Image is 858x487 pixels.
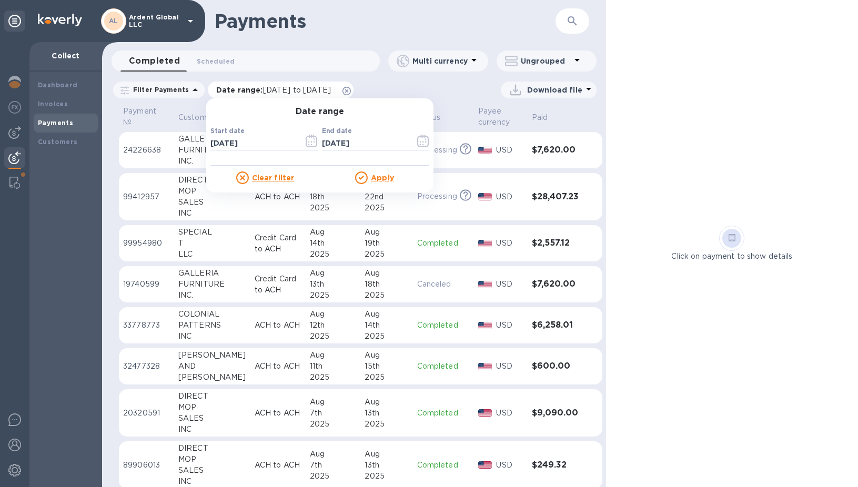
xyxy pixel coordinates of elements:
[178,320,246,331] div: PATTERNS
[263,86,331,94] span: [DATE] to [DATE]
[365,309,408,320] div: Aug
[255,460,301,471] p: ACH to ACH
[255,273,301,296] p: Credit Card to ACH
[496,238,523,249] p: USD
[310,290,357,301] div: 2025
[365,350,408,361] div: Aug
[671,251,792,262] p: Click on payment to show details
[210,128,244,134] label: Start date
[178,175,246,186] div: DIRECT
[178,112,228,123] span: Customer
[178,350,246,361] div: [PERSON_NAME]
[310,227,357,238] div: Aug
[322,128,351,134] label: End date
[532,192,581,202] h3: $28,407.23
[178,134,246,145] div: GALLERIA
[310,279,357,290] div: 13th
[365,372,408,383] div: 2025
[178,197,246,208] div: SALES
[365,268,408,279] div: Aug
[38,81,78,89] b: Dashboard
[310,320,357,331] div: 12th
[310,449,357,460] div: Aug
[178,227,246,238] div: SPECIAL
[532,238,581,248] h3: $2,557.12
[365,449,408,460] div: Aug
[310,397,357,408] div: Aug
[371,174,394,182] u: Apply
[123,191,170,202] p: 99412957
[365,331,408,342] div: 2025
[38,50,94,61] p: Collect
[532,145,581,155] h3: $7,620.00
[496,320,523,331] p: USD
[178,208,246,219] div: INC
[478,461,492,469] img: USD
[208,82,354,98] div: Date range:[DATE] to [DATE]
[178,372,246,383] div: [PERSON_NAME]
[417,320,470,331] p: Completed
[478,106,523,128] span: Payee currency
[38,14,82,26] img: Logo
[532,279,581,289] h3: $7,620.00
[417,191,457,202] p: Processing
[417,460,470,471] p: Completed
[365,238,408,249] div: 19th
[365,361,408,372] div: 15th
[417,145,457,156] p: Processing
[496,361,523,372] p: USD
[178,476,246,487] div: INC
[310,350,357,361] div: Aug
[365,408,408,419] div: 13th
[310,191,357,202] div: 18th
[178,268,246,279] div: GALLERIA
[109,17,118,25] b: AL
[4,11,25,32] div: Unpin categories
[417,279,470,290] p: Canceled
[310,419,357,430] div: 2025
[123,320,170,331] p: 33778773
[178,238,246,249] div: T
[365,290,408,301] div: 2025
[478,322,492,329] img: USD
[496,279,523,290] p: USD
[310,309,357,320] div: Aug
[178,402,246,413] div: MOP
[215,10,514,32] h1: Payments
[532,320,581,330] h3: $6,258.01
[123,361,170,372] p: 32477328
[123,238,170,249] p: 99954980
[310,249,357,260] div: 2025
[123,460,170,471] p: 89906013
[310,331,357,342] div: 2025
[417,408,470,419] p: Completed
[417,238,470,249] p: Completed
[129,14,181,28] p: Ardent Global LLC
[178,145,246,156] div: FURNITURE
[38,138,78,146] b: Customers
[178,454,246,465] div: MOP
[178,443,246,454] div: DIRECT
[178,361,246,372] div: AND
[8,101,21,114] img: Foreign exchange
[123,106,156,128] p: Payment №
[532,460,581,470] h3: $249.32
[365,227,408,238] div: Aug
[365,191,408,202] div: 22nd
[365,471,408,482] div: 2025
[206,107,433,117] h3: Date range
[178,112,214,123] p: Customer
[310,460,357,471] div: 7th
[310,361,357,372] div: 11th
[255,232,301,255] p: Credit Card to ACH
[496,145,523,156] p: USD
[129,54,180,68] span: Completed
[478,409,492,417] img: USD
[310,202,357,214] div: 2025
[496,460,523,471] p: USD
[532,361,581,371] h3: $600.00
[496,408,523,419] p: USD
[532,408,581,418] h3: $9,090.00
[178,309,246,320] div: COLONIAL
[255,361,301,372] p: ACH to ACH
